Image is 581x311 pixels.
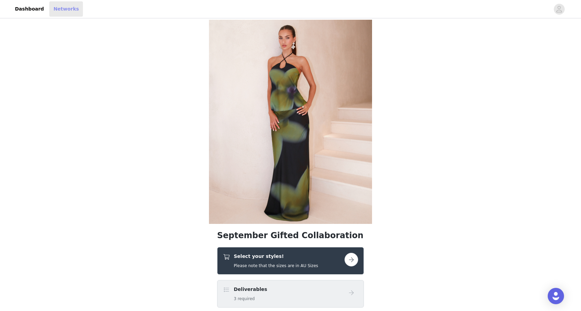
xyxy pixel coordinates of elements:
[234,286,267,293] h4: Deliverables
[234,296,267,302] h5: 3 required
[217,229,364,242] h1: September Gifted Collaboration
[556,4,562,15] div: avatar
[234,263,318,269] h5: Please note that the sizes are in AU Sizes
[217,280,364,308] div: Deliverables
[11,1,48,17] a: Dashboard
[217,247,364,275] div: Select your styles!
[209,20,372,224] img: campaign image
[548,288,564,304] div: Open Intercom Messenger
[49,1,83,17] a: Networks
[234,253,318,260] h4: Select your styles!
